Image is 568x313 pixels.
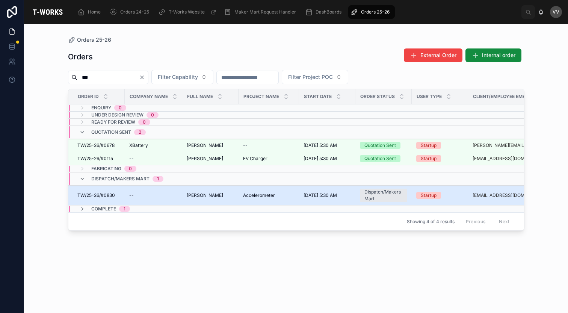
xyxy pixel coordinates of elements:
[482,51,515,59] span: Internal order
[68,36,111,44] a: Orders 25-26
[77,156,113,162] span: TW/25-26/#0115
[158,73,198,81] span: Filter Capability
[420,51,456,59] span: External Order
[139,74,148,80] button: Clear
[421,155,437,162] div: Startup
[68,51,93,62] h1: Orders
[151,112,154,118] div: 0
[243,94,279,100] span: Project Name
[129,166,132,172] div: 0
[416,142,464,149] a: Startup
[465,48,521,62] button: Internal order
[288,73,333,81] span: Filter Project POC
[129,192,178,198] a: --
[473,142,539,148] a: [PERSON_NAME][EMAIL_ADDRESS][DOMAIN_NAME]
[91,105,111,111] span: Enquiry
[187,94,213,100] span: Full Name
[364,142,396,149] div: Quotation Sent
[243,142,248,148] span: --
[30,6,65,18] img: App logo
[139,129,141,135] div: 2
[71,4,521,20] div: scrollable content
[316,9,341,15] span: DashBoards
[473,192,539,198] a: [EMAIL_ADDRESS][DOMAIN_NAME]
[187,142,234,148] a: [PERSON_NAME]
[91,112,144,118] span: Under Design Review
[360,94,395,100] span: Order Status
[304,94,332,100] span: Start Date
[243,142,295,148] a: --
[91,129,131,135] span: Quotation Sent
[77,192,120,198] a: TW/25-26/#0830
[77,156,120,162] a: TW/25-26/#0115
[304,142,337,148] span: [DATE] 5:30 AM
[156,5,220,19] a: T-Works Website
[348,5,395,19] a: Orders 25-26
[360,155,407,162] a: Quotation Sent
[304,192,337,198] span: [DATE] 5:30 AM
[360,189,407,202] a: Dispatch/Makers Mart
[243,192,275,198] span: Accelerometer
[91,176,150,182] span: Dispatch/Makers Mart
[473,156,539,162] a: [EMAIL_ADDRESS][DOMAIN_NAME]
[124,206,125,212] div: 1
[88,9,101,15] span: Home
[107,5,154,19] a: Orders 24-25
[151,70,213,84] button: Select Button
[187,156,223,162] span: [PERSON_NAME]
[303,5,347,19] a: DashBoards
[404,48,462,62] button: External Order
[304,156,351,162] a: [DATE] 5:30 AM
[91,166,121,172] span: Fabricating
[243,192,295,198] a: Accelerometer
[360,142,407,149] a: Quotation Sent
[78,94,99,100] span: Order ID
[304,192,351,198] a: [DATE] 5:30 AM
[304,142,351,148] a: [DATE] 5:30 AM
[77,142,115,148] span: TW/25-26/#0678
[407,219,455,225] span: Showing 4 of 4 results
[416,192,464,199] a: Startup
[129,192,134,198] span: --
[187,142,223,148] span: [PERSON_NAME]
[421,142,437,149] div: Startup
[304,156,337,162] span: [DATE] 5:30 AM
[282,70,348,84] button: Select Button
[361,9,390,15] span: Orders 25-26
[157,176,159,182] div: 1
[77,192,115,198] span: TW/25-26/#0830
[187,192,234,198] a: [PERSON_NAME]
[222,5,301,19] a: Maker Mart Request Handler
[129,142,148,148] span: XBattery
[129,142,178,148] a: XBattery
[143,119,146,125] div: 0
[120,9,149,15] span: Orders 24-25
[364,155,396,162] div: Quotation Sent
[129,156,134,162] span: --
[169,9,205,15] span: T-Works Website
[187,192,223,198] span: [PERSON_NAME]
[364,189,403,202] div: Dispatch/Makers Mart
[421,192,437,199] div: Startup
[234,9,296,15] span: Maker Mart Request Handler
[243,156,267,162] span: EV Charger
[553,9,559,15] span: VV
[187,156,234,162] a: [PERSON_NAME]
[416,155,464,162] a: Startup
[129,156,178,162] a: --
[119,105,122,111] div: 0
[91,206,116,212] span: Complete
[75,5,106,19] a: Home
[77,142,120,148] a: TW/25-26/#0678
[91,119,135,125] span: Ready for Review
[473,94,530,100] span: Client/Employee Email
[77,36,111,44] span: Orders 25-26
[243,156,295,162] a: EV Charger
[130,94,168,100] span: Company Name
[417,94,442,100] span: User Type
